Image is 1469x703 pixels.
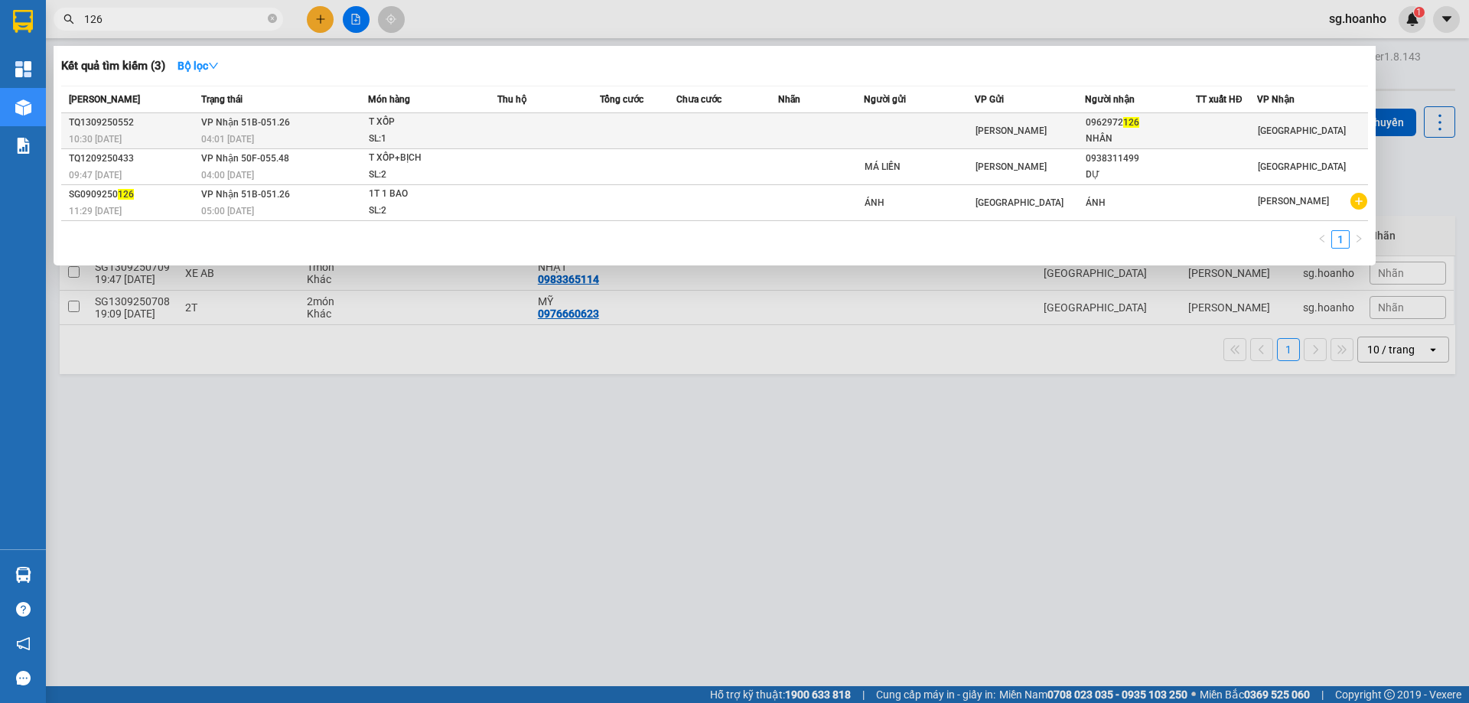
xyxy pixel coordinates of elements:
strong: Bộ lọc [178,60,219,72]
span: [PERSON_NAME] [976,125,1047,136]
span: TT xuất HĐ [1196,94,1243,105]
span: 11:29 [DATE] [69,206,122,216]
li: 1 [1331,230,1350,249]
span: question-circle [16,602,31,617]
div: ÁNH [865,195,974,211]
span: notification [16,636,31,651]
span: VP Nhận 50F-055.48 [201,153,289,164]
img: solution-icon [15,138,31,154]
img: warehouse-icon [15,99,31,116]
div: TQ1209250433 [69,151,197,167]
span: VP Gửi [975,94,1004,105]
span: down [208,60,219,71]
button: Bộ lọcdown [165,54,231,78]
span: 05:00 [DATE] [201,206,254,216]
span: Món hàng [368,94,410,105]
span: VP Nhận 51B-051.26 [201,189,290,200]
li: Previous Page [1313,230,1331,249]
div: SL: 2 [369,203,484,220]
span: 09:47 [DATE] [69,170,122,181]
img: dashboard-icon [15,61,31,77]
span: 04:01 [DATE] [201,134,254,145]
div: NHÂN [1086,131,1195,147]
input: Tìm tên, số ĐT hoặc mã đơn [84,11,265,28]
span: [GEOGRAPHIC_DATA] [976,197,1063,208]
div: SL: 2 [369,167,484,184]
span: 126 [1123,117,1139,128]
span: left [1318,234,1327,243]
div: T XỐP [369,114,484,131]
span: Người gửi [864,94,906,105]
span: Tổng cước [600,94,643,105]
div: 1T 1 BAO [369,186,484,203]
div: T XỐP+BỊCH [369,150,484,167]
div: 0938311499 [1086,151,1195,167]
li: Next Page [1350,230,1368,249]
div: MÁ LIỀN [865,159,974,175]
button: right [1350,230,1368,249]
span: 126 [118,189,134,200]
img: logo-vxr [13,10,33,33]
span: VP Nhận [1257,94,1295,105]
span: Người nhận [1085,94,1135,105]
span: plus-circle [1350,193,1367,210]
div: SL: 1 [369,131,484,148]
span: close-circle [268,12,277,27]
span: [PERSON_NAME] [1258,196,1329,207]
a: 1 [1332,231,1349,248]
span: message [16,671,31,685]
span: search [64,14,74,24]
button: left [1313,230,1331,249]
span: VP Nhận 51B-051.26 [201,117,290,128]
span: right [1354,234,1363,243]
span: [GEOGRAPHIC_DATA] [1258,161,1346,172]
span: close-circle [268,14,277,23]
img: warehouse-icon [15,567,31,583]
span: Trạng thái [201,94,243,105]
div: SG0909250 [69,187,197,203]
span: Nhãn [778,94,800,105]
span: Chưa cước [676,94,721,105]
span: [PERSON_NAME] [976,161,1047,172]
h3: Kết quả tìm kiếm ( 3 ) [61,58,165,74]
div: TQ1309250552 [69,115,197,131]
span: [PERSON_NAME] [69,94,140,105]
div: 0962972 [1086,115,1195,131]
span: 04:00 [DATE] [201,170,254,181]
span: Thu hộ [497,94,526,105]
span: 10:30 [DATE] [69,134,122,145]
div: ÁNH [1086,195,1195,211]
span: [GEOGRAPHIC_DATA] [1258,125,1346,136]
div: DỰ [1086,167,1195,183]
